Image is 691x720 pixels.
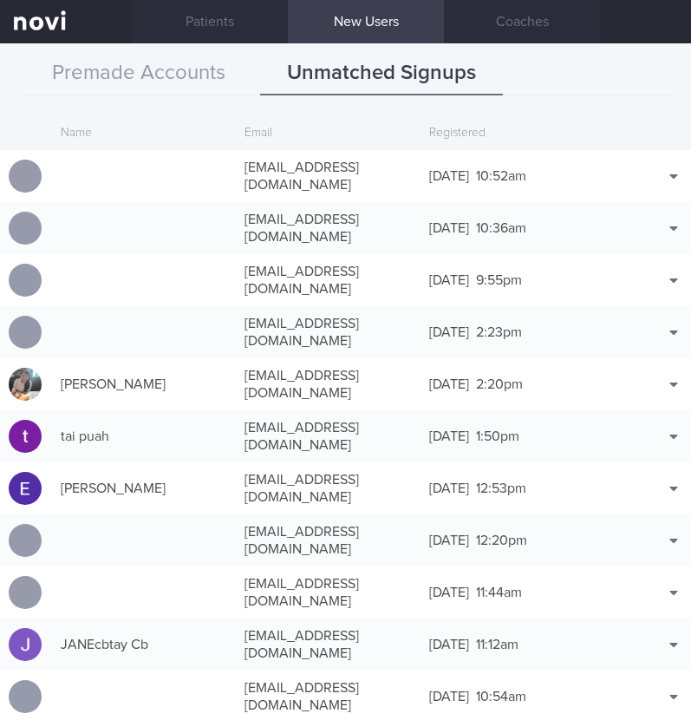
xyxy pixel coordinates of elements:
span: 12:20pm [476,533,527,547]
div: Name [52,117,236,150]
div: Registered [420,117,604,150]
div: [EMAIL_ADDRESS][DOMAIN_NAME] [236,462,420,514]
span: [DATE] [429,638,469,651]
span: 11:12am [476,638,518,651]
div: [PERSON_NAME] [52,471,236,506]
span: 2:20pm [476,377,523,391]
span: [DATE] [429,325,469,339]
div: Email [236,117,420,150]
span: 12:53pm [476,481,526,495]
span: [DATE] [429,533,469,547]
button: Premade Accounts [17,52,260,95]
div: [EMAIL_ADDRESS][DOMAIN_NAME] [236,619,420,671]
span: [DATE] [429,169,469,183]
div: tai puah [52,419,236,454]
div: [EMAIL_ADDRESS][DOMAIN_NAME] [236,358,420,410]
span: 2:23pm [476,325,522,339]
span: 10:54am [476,690,526,704]
div: [EMAIL_ADDRESS][DOMAIN_NAME] [236,306,420,358]
div: [EMAIL_ADDRESS][DOMAIN_NAME] [236,150,420,202]
span: 10:36am [476,221,526,235]
div: JANEcbtay Cb [52,627,236,662]
span: [DATE] [429,221,469,235]
span: 1:50pm [476,429,519,443]
span: 10:52am [476,169,526,183]
span: [DATE] [429,429,469,443]
div: [EMAIL_ADDRESS][DOMAIN_NAME] [236,254,420,306]
span: 11:44am [476,586,522,599]
span: [DATE] [429,586,469,599]
span: 9:55pm [476,273,522,287]
div: [EMAIL_ADDRESS][DOMAIN_NAME] [236,202,420,254]
span: [DATE] [429,481,469,495]
div: [EMAIL_ADDRESS][DOMAIN_NAME] [236,514,420,566]
span: [DATE] [429,273,469,287]
span: [DATE] [429,690,469,704]
div: [EMAIL_ADDRESS][DOMAIN_NAME] [236,410,420,462]
div: [PERSON_NAME] [52,367,236,402]
span: [DATE] [429,377,469,391]
div: [EMAIL_ADDRESS][DOMAIN_NAME] [236,566,420,619]
button: Unmatched Signups [260,52,503,95]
